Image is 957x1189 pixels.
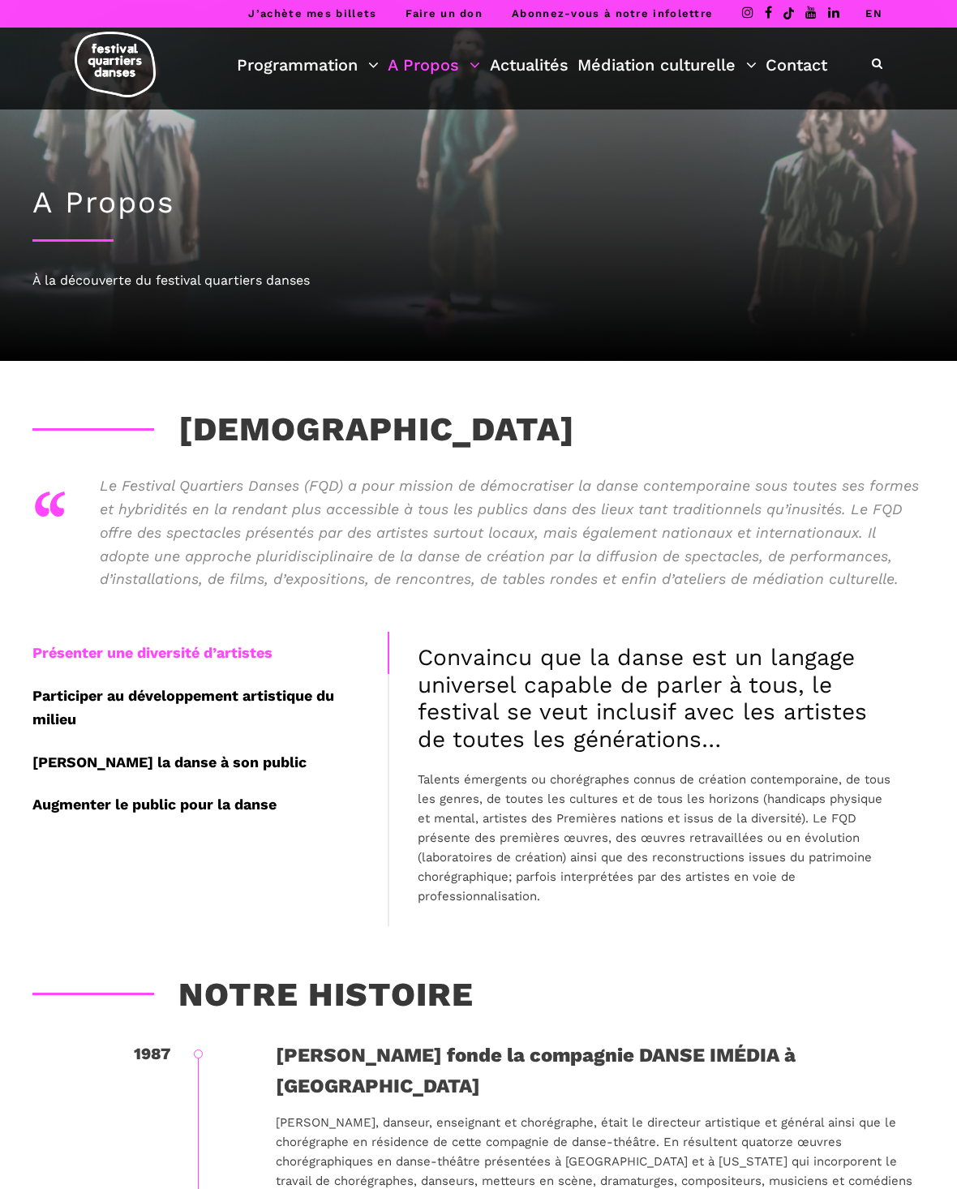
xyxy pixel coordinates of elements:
a: EN [865,7,882,19]
a: Programmation [237,51,379,79]
img: logo-fqd-med [75,32,156,97]
a: Actualités [490,51,569,79]
div: “ [32,466,67,564]
h4: Convaincu que la danse est un langage universel capable de parler à tous, le festival se veut inc... [418,644,896,753]
p: Talents émergents ou chorégraphes connus de création contemporaine, de tous les genres, de toutes... [418,770,896,906]
p: Le Festival Quartiers Danses (FQD) a pour mission de démocratiser la danse contemporaine sous tou... [100,474,925,591]
a: J’achète mes billets [248,7,376,19]
a: Faire un don [406,7,483,19]
h3: Notre histoire [32,975,474,1015]
div: [PERSON_NAME] fonde la compagnie DANSE IMÉDIA à [GEOGRAPHIC_DATA] [276,1040,925,1102]
div: Participer au développement artistique du milieu [32,675,388,741]
div: [PERSON_NAME] la danse à son public [32,741,388,784]
h3: [DEMOGRAPHIC_DATA] [32,410,575,450]
a: Médiation culturelle [577,51,757,79]
a: Contact [766,51,827,79]
div: Présenter une diversité d’artistes [32,632,388,675]
a: Abonnez-vous à notre infolettre [512,7,713,19]
div: À la découverte du festival quartiers danses [32,270,925,291]
div: 1987 [32,1040,276,1067]
a: A Propos [388,51,480,79]
h1: A Propos [32,185,925,221]
div: Augmenter le public pour la danse [32,783,388,826]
